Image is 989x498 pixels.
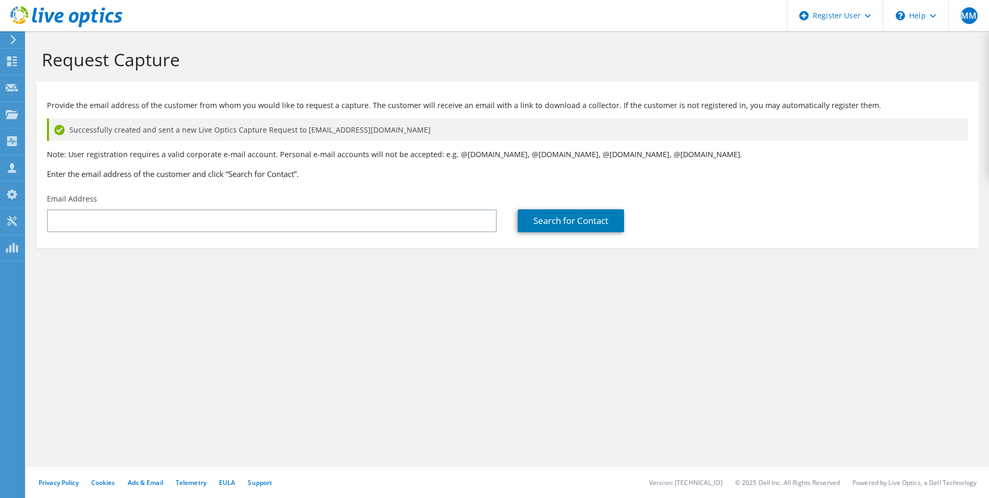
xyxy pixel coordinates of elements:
[69,124,431,136] span: Successfully created and sent a new Live Optics Capture Request to [EMAIL_ADDRESS][DOMAIN_NAME]
[42,49,968,70] h1: Request Capture
[248,478,272,487] a: Support
[91,478,115,487] a: Cookies
[47,194,97,204] label: Email Address
[852,478,976,487] li: Powered by Live Optics, a Dell Technology
[219,478,235,487] a: EULA
[896,11,905,20] svg: \n
[39,478,79,487] a: Privacy Policy
[47,168,968,180] h3: Enter the email address of the customer and click “Search for Contact”.
[47,100,968,111] p: Provide the email address of the customer from whom you would like to request a capture. The cust...
[518,209,624,232] a: Search for Contact
[649,478,723,487] li: Version: [TECHNICAL_ID]
[961,7,978,24] span: MM
[47,149,968,160] p: Note: User registration requires a valid corporate e-mail account. Personal e-mail accounts will ...
[128,478,163,487] a: Ads & Email
[176,478,206,487] a: Telemetry
[735,478,840,487] li: © 2025 Dell Inc. All Rights Reserved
